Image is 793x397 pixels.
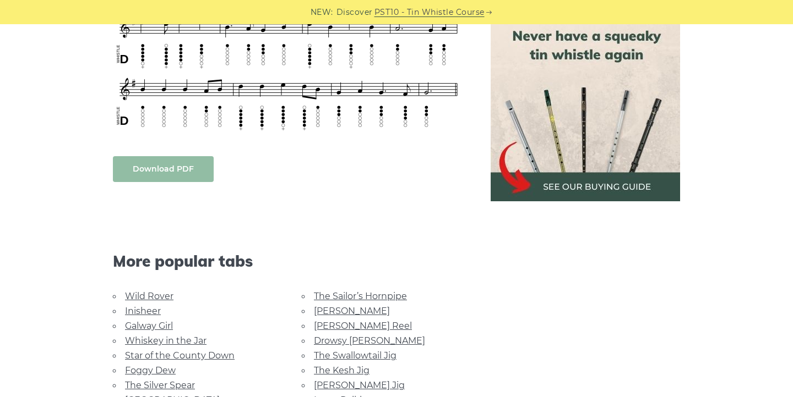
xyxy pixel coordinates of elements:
[314,291,407,301] a: The Sailor’s Hornpipe
[125,291,173,301] a: Wild Rover
[374,6,485,19] a: PST10 - Tin Whistle Course
[31,18,54,26] div: v 4.0.25
[113,156,214,182] a: Download PDF
[110,64,118,73] img: tab_keywords_by_traffic_grey.svg
[30,64,39,73] img: tab_domain_overview_orange.svg
[125,350,235,361] a: Star of the County Down
[122,65,186,72] div: Keywords by Traffic
[125,380,195,390] a: The Silver Spear
[18,29,26,37] img: website_grey.svg
[29,29,121,37] div: Domain: [DOMAIN_NAME]
[42,65,99,72] div: Domain Overview
[125,321,173,331] a: Galway Girl
[491,12,680,201] img: tin whistle buying guide
[125,365,176,376] a: Foggy Dew
[314,321,412,331] a: [PERSON_NAME] Reel
[336,6,373,19] span: Discover
[125,306,161,316] a: Inisheer
[18,18,26,26] img: logo_orange.svg
[314,350,397,361] a: The Swallowtail Jig
[311,6,333,19] span: NEW:
[125,335,207,346] a: Whiskey in the Jar
[314,335,425,346] a: Drowsy [PERSON_NAME]
[314,365,370,376] a: The Kesh Jig
[314,380,405,390] a: [PERSON_NAME] Jig
[314,306,390,316] a: [PERSON_NAME]
[113,252,464,271] span: More popular tabs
